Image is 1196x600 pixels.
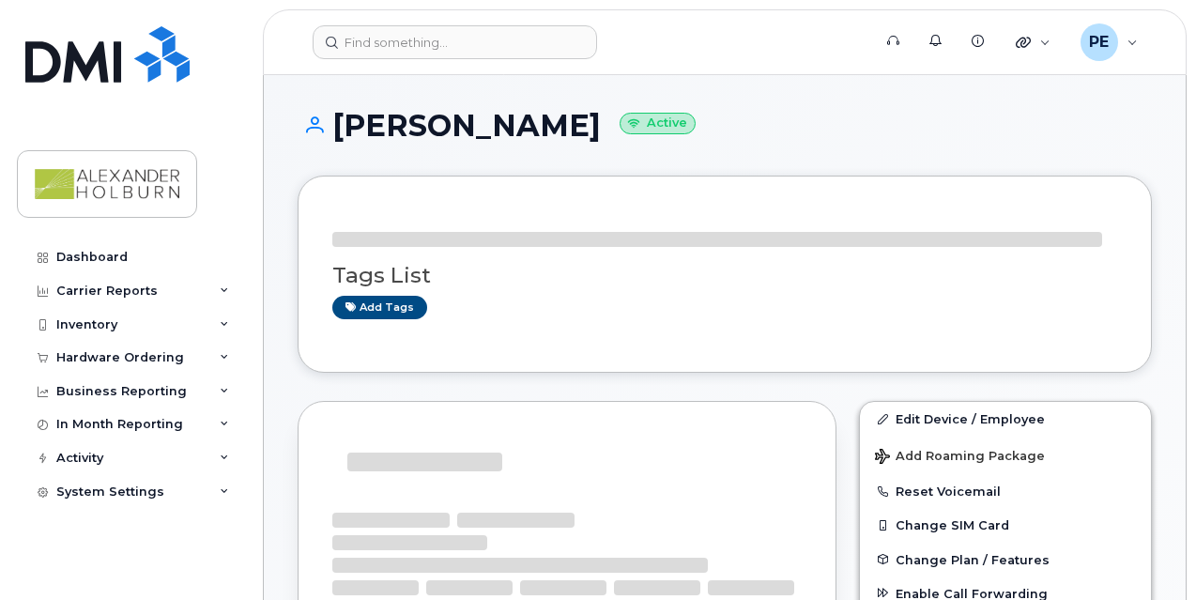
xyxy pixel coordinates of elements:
[860,543,1151,577] button: Change Plan / Features
[620,113,696,134] small: Active
[298,109,1152,142] h1: [PERSON_NAME]
[860,508,1151,542] button: Change SIM Card
[332,296,427,319] a: Add tags
[875,449,1045,467] span: Add Roaming Package
[896,552,1050,566] span: Change Plan / Features
[896,586,1048,600] span: Enable Call Forwarding
[860,436,1151,474] button: Add Roaming Package
[860,402,1151,436] a: Edit Device / Employee
[332,264,1117,287] h3: Tags List
[860,474,1151,508] button: Reset Voicemail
